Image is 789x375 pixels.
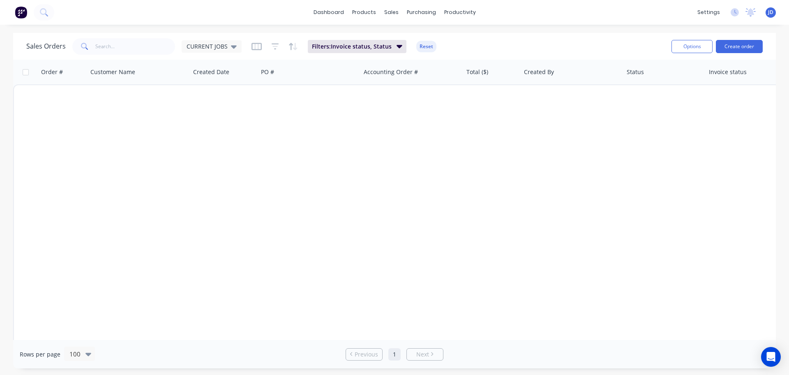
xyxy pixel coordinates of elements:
span: Filters: Invoice status, Status [312,42,392,51]
div: PO # [261,68,274,76]
span: Rows per page [20,350,60,359]
div: sales [380,6,403,19]
a: dashboard [309,6,348,19]
img: Factory [15,6,27,19]
span: CURRENT JOBS [187,42,228,51]
div: Order # [41,68,63,76]
button: Reset [416,41,436,52]
span: JD [768,9,773,16]
ul: Pagination [342,348,447,361]
div: Customer Name [90,68,135,76]
h1: Sales Orders [26,42,66,50]
button: Create order [716,40,763,53]
div: Status [627,68,644,76]
div: Total ($) [466,68,488,76]
div: Created Date [193,68,229,76]
div: products [348,6,380,19]
div: Accounting Order # [364,68,418,76]
button: Filters:Invoice status, Status [308,40,406,53]
span: Next [416,350,429,359]
a: Previous page [346,350,382,359]
div: Invoice status [709,68,747,76]
a: Next page [407,350,443,359]
span: Previous [355,350,378,359]
div: Created By [524,68,554,76]
a: Page 1 is your current page [388,348,401,361]
input: Search... [95,38,175,55]
button: Options [671,40,713,53]
div: Open Intercom Messenger [761,347,781,367]
div: settings [693,6,724,19]
div: purchasing [403,6,440,19]
div: productivity [440,6,480,19]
